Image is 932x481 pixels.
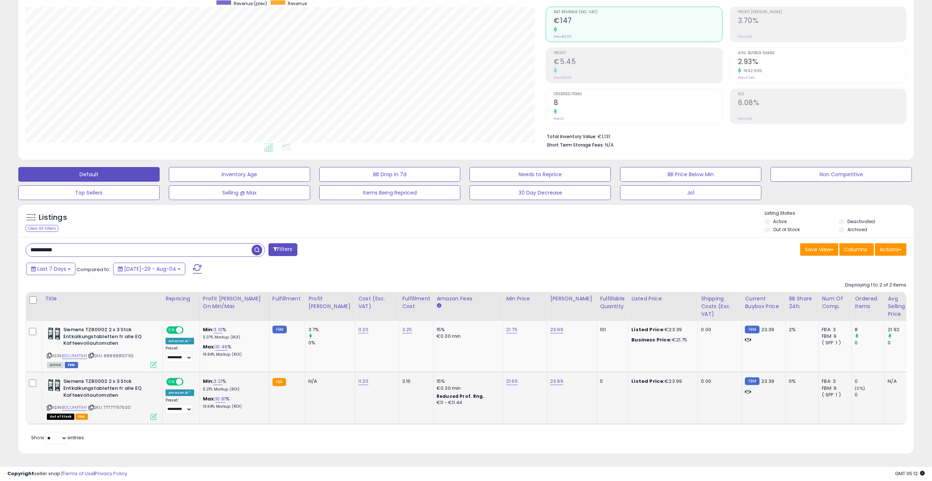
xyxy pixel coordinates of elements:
div: Fulfillable Quantity [600,295,625,310]
div: 0.00 [701,378,736,385]
div: Preset: [166,398,194,414]
b: Min: [203,326,214,333]
b: Max: [203,343,216,350]
b: Listed Price: [631,326,665,333]
a: 11.20 [358,378,368,385]
div: 0 [855,340,884,346]
span: OFF [182,327,194,333]
div: % [203,326,264,340]
a: 3.25 [402,326,412,333]
a: 10.46 [215,343,227,351]
button: 30 Day Decrease [469,185,611,200]
a: Terms of Use [63,470,94,477]
span: FBA [75,414,88,420]
div: Fulfillment [272,295,302,303]
a: 10.91 [215,395,226,403]
span: All listings currently available for purchase on Amazon [47,362,64,368]
button: BB Drop in 7d [319,167,461,182]
span: Profit [554,51,722,55]
p: 19.64% Markup (ROI) [203,404,264,409]
img: 512lK+nYyJL._SL40_.jpg [47,326,62,341]
h2: 8 [554,99,722,108]
div: Ordered Items [855,295,881,310]
button: Needs to Reprice [469,167,611,182]
div: Profit [PERSON_NAME] [308,295,352,310]
div: 2% [789,326,813,333]
div: 0% [789,378,813,385]
div: FBM: 9 [822,333,846,340]
span: Profit [PERSON_NAME] [738,10,906,14]
span: FBM [65,362,78,368]
span: Show: entries [31,434,84,441]
div: 21.92 [888,326,917,333]
span: ROI [738,92,906,96]
div: Current Buybox Price [745,295,783,310]
div: ( SFP: 1 ) [822,392,846,398]
a: 3.10 [213,326,222,333]
div: Profit [PERSON_NAME] on Min/Max [203,295,266,310]
h2: 3.70% [738,16,906,26]
button: Items Being Repriced [319,185,461,200]
small: Prev: €0.00 [554,34,572,39]
th: The percentage added to the cost of goods (COGS) that forms the calculator for Min & Max prices. [200,292,269,321]
div: €11 - €11.44 [437,400,497,406]
b: Siemens TZ80002 2 x 3 Stck Entkalkungstabletten fr alle EQ Kaffeevollautomaten [63,378,152,400]
b: Business Price: [631,336,672,343]
div: 3.16 [402,378,428,385]
button: Actions [875,243,906,256]
div: 15% [437,326,497,333]
div: €23.39 [631,326,692,333]
div: 8 [855,326,884,333]
b: Short Term Storage Fees: [547,142,604,148]
b: Siemens TZ80002 2 x 3 Stck Entkalkungstabletten fr alle EQ Kaffeevollautomaten [63,326,152,349]
label: Archived [847,226,867,233]
button: Selling @ Max [169,185,310,200]
div: Amazon AI * [166,338,194,344]
a: B0CLRMT941 [62,353,87,359]
div: Avg Selling Price [888,295,914,318]
button: Columns [839,243,874,256]
div: €21.75 [631,337,692,343]
button: Jo1 [620,185,761,200]
b: Max: [203,395,216,402]
h2: 6.08% [738,99,906,108]
button: BB Price Below Min [620,167,761,182]
div: Amazon Fees [437,295,500,303]
span: Last 7 Days [37,265,66,273]
div: ( SFP: 1 ) [822,340,846,346]
div: 3.7% [308,326,355,333]
span: Compared to: [77,266,110,273]
small: FBA [272,378,286,386]
h2: €147 [554,16,722,26]
div: Cost (Exc. VAT) [358,295,396,310]
li: €1,131 [547,132,901,140]
img: 512lK+nYyJL._SL40_.jpg [47,378,62,392]
div: [PERSON_NAME] [550,295,594,303]
h2: 2.93% [738,58,906,67]
div: €23.99 [631,378,692,385]
button: [DATE]-29 - Aug-04 [113,263,185,275]
div: 15% [437,378,497,385]
div: Repricing [166,295,197,303]
small: FBM [745,326,759,333]
span: All listings that are currently out of stock and unavailable for purchase on Amazon [47,414,74,420]
span: [DATE]-29 - Aug-04 [124,265,176,273]
span: | SKU: 77777757500 [88,404,131,410]
button: Inventory Age [169,167,310,182]
h5: Listings [39,212,67,223]
a: 21.65 [506,378,518,385]
b: Reduced Prof. Rng. [437,393,484,399]
div: 0.00 [701,326,736,333]
small: Prev: N/A [738,116,752,121]
div: Fulfillment Cost [402,295,430,310]
span: | SKU: 88888810765 [88,353,134,359]
div: Shipping Costs (Exc. VAT) [701,295,739,318]
div: FBM: 9 [822,385,846,392]
span: 2025-08-12 05:12 GMT [895,470,925,477]
p: 5.21% Markup (ROI) [203,387,264,392]
span: Ordered Items [554,92,722,96]
a: 11.20 [358,326,368,333]
button: Last 7 Days [26,263,75,275]
strong: Copyright [7,470,34,477]
span: 23.39 [761,378,775,385]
